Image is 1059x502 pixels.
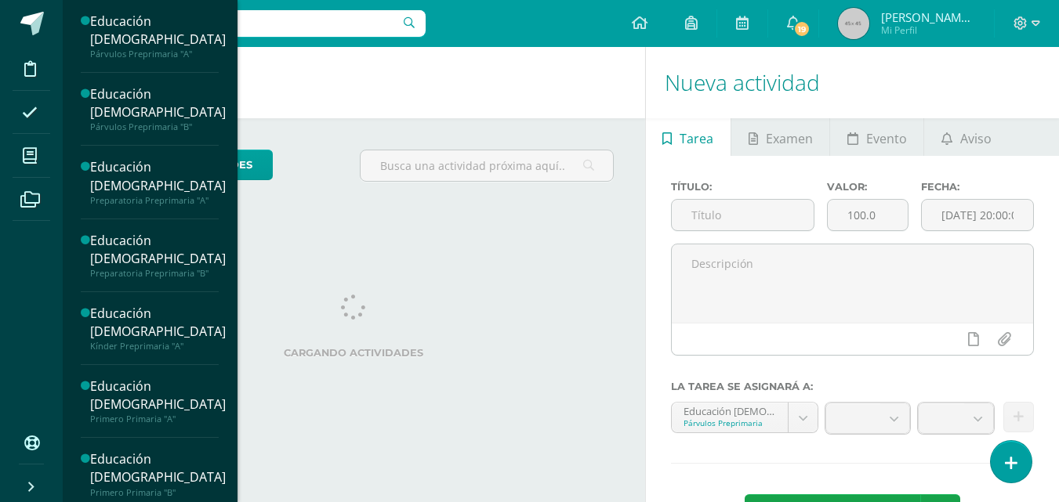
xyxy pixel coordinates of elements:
a: Educación [DEMOGRAPHIC_DATA]Primero Primaria "A" [90,377,226,424]
input: Busca un usuario... [73,10,426,37]
span: Mi Perfil [881,23,975,37]
input: Busca una actividad próxima aquí... [361,150,612,181]
a: Evento [830,118,923,156]
div: Primero Primaria "B" [90,487,226,498]
div: Educación [DEMOGRAPHIC_DATA] [90,13,226,49]
a: Educación [DEMOGRAPHIC_DATA]Kínder Preprimaria "A" [90,305,226,352]
div: Educación [DEMOGRAPHIC_DATA] [90,85,226,121]
div: Primero Primaria "A" [90,414,226,424]
a: Tarea [646,118,731,156]
input: Puntos máximos [828,200,908,230]
a: Educación [DEMOGRAPHIC_DATA]Párvulos Preprimaria "B" [90,85,226,132]
label: Título: [671,181,815,193]
a: Educación [DEMOGRAPHIC_DATA]Preparatoria Preprimaria "B" [90,232,226,279]
span: Evento [866,120,907,157]
div: Preparatoria Preprimaria "A" [90,195,226,206]
a: Aviso [924,118,1008,156]
div: Educación [DEMOGRAPHIC_DATA] [90,232,226,268]
span: [PERSON_NAME][DATE] [881,9,975,25]
span: Tarea [680,120,713,157]
a: Educación [DEMOGRAPHIC_DATA] 'A'Párvulos Preprimaria [672,403,818,432]
input: Fecha de entrega [922,200,1033,230]
a: Educación [DEMOGRAPHIC_DATA]Párvulos Preprimaria "A" [90,13,226,60]
div: Educación [DEMOGRAPHIC_DATA] [90,158,226,194]
div: Párvulos Preprimaria [684,417,776,428]
h1: Actividades [82,47,626,118]
label: Fecha: [921,181,1034,193]
label: Cargando actividades [94,347,614,359]
div: Párvulos Preprimaria "B" [90,121,226,132]
div: Educación [DEMOGRAPHIC_DATA] 'A' [684,403,776,417]
span: Examen [766,120,813,157]
span: 19 [793,20,811,38]
a: Educación [DEMOGRAPHIC_DATA]Preparatoria Preprimaria "A" [90,158,226,205]
div: Educación [DEMOGRAPHIC_DATA] [90,450,226,486]
label: La tarea se asignará a: [671,381,1034,392]
a: Educación [DEMOGRAPHIC_DATA]Primero Primaria "B" [90,450,226,497]
div: Educación [DEMOGRAPHIC_DATA] [90,377,226,414]
h1: Nueva actividad [665,47,1040,118]
div: Párvulos Preprimaria "A" [90,49,226,60]
span: Aviso [960,120,992,157]
img: 45x45 [838,8,869,39]
div: Kínder Preprimaria "A" [90,341,226,352]
label: Valor: [827,181,908,193]
div: Preparatoria Preprimaria "B" [90,268,226,279]
input: Título [672,200,814,230]
a: Examen [731,118,829,156]
div: Educación [DEMOGRAPHIC_DATA] [90,305,226,341]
